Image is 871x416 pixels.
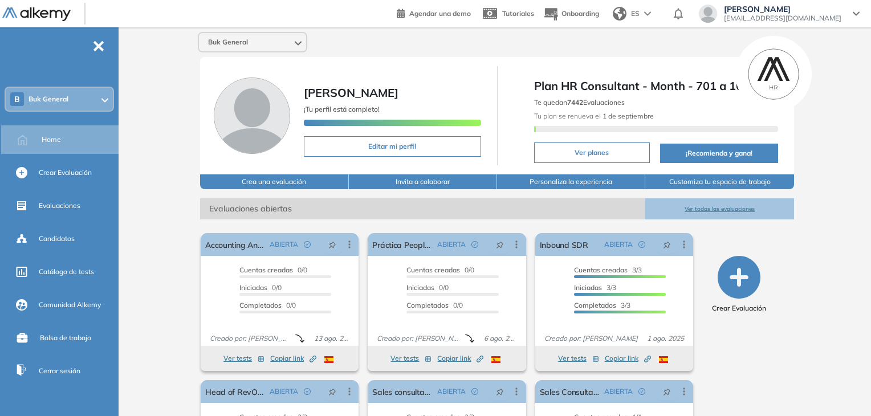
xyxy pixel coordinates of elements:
[349,174,497,189] button: Invita a colaborar
[437,352,483,365] button: Copiar link
[574,266,628,274] span: Cuentas creadas
[372,380,432,403] a: Sales consultant 2
[712,303,766,313] span: Crear Evaluación
[663,240,671,249] span: pushpin
[660,144,778,163] button: ¡Recomienda y gana!
[304,85,398,100] span: [PERSON_NAME]
[471,388,478,395] span: check-circle
[543,2,599,26] button: Onboarding
[324,356,333,363] img: ESP
[205,380,265,403] a: Head of RevOps
[200,198,645,219] span: Evaluaciones abiertas
[320,235,345,254] button: pushpin
[437,353,483,364] span: Copiar link
[663,387,671,396] span: pushpin
[479,333,522,344] span: 6 ago. 2025
[638,241,645,248] span: check-circle
[558,352,599,365] button: Ver tests
[638,388,645,395] span: check-circle
[540,380,600,403] a: Sales Consultant
[574,283,616,292] span: 3/3
[567,98,583,107] b: 7442
[645,198,793,219] button: Ver todas las evaluaciones
[29,95,68,104] span: Buk General
[406,283,449,292] span: 0/0
[239,266,293,274] span: Cuentas creadas
[270,386,298,397] span: ABIERTA
[320,382,345,401] button: pushpin
[310,333,354,344] span: 13 ago. 2025
[605,353,651,364] span: Copiar link
[605,352,651,365] button: Copiar link
[200,174,348,189] button: Crea una evaluación
[214,78,290,154] img: Foto de perfil
[39,366,80,376] span: Cerrar sesión
[2,7,71,22] img: Logo
[304,105,380,113] span: ¡Tu perfil está completo!
[239,301,282,309] span: Completados
[724,14,841,23] span: [EMAIL_ADDRESS][DOMAIN_NAME]
[534,142,650,163] button: Ver planes
[496,240,504,249] span: pushpin
[372,333,465,344] span: Creado por: [PERSON_NAME]
[406,301,449,309] span: Completados
[654,235,679,254] button: pushpin
[406,266,474,274] span: 0/0
[437,386,466,397] span: ABIERTA
[574,283,602,292] span: Iniciadas
[561,9,599,18] span: Onboarding
[409,9,471,18] span: Agendar una demo
[604,239,633,250] span: ABIERTA
[496,387,504,396] span: pushpin
[270,239,298,250] span: ABIERTA
[497,174,645,189] button: Personaliza la experiencia
[372,233,432,256] a: Práctica People Happiness
[406,266,460,274] span: Cuentas creadas
[644,11,651,16] img: arrow
[270,352,316,365] button: Copiar link
[724,5,841,14] span: [PERSON_NAME]
[712,256,766,313] button: Crear Evaluación
[328,240,336,249] span: pushpin
[40,333,91,343] span: Bolsa de trabajo
[239,266,307,274] span: 0/0
[645,174,793,189] button: Customiza tu espacio de trabajo
[604,386,633,397] span: ABIERTA
[205,233,265,256] a: Accounting Analyst
[631,9,640,19] span: ES
[659,356,668,363] img: ESP
[39,300,101,310] span: Comunidad Alkemy
[304,136,481,157] button: Editar mi perfil
[304,388,311,395] span: check-circle
[534,78,778,95] span: Plan HR Consultant - Month - 701 a 1000
[534,112,654,120] span: Tu plan se renueva el
[270,353,316,364] span: Copiar link
[39,168,92,178] span: Crear Evaluación
[613,7,626,21] img: world
[540,333,642,344] span: Creado por: [PERSON_NAME]
[502,9,534,18] span: Tutoriales
[406,283,434,292] span: Iniciadas
[601,112,654,120] b: 1 de septiembre
[239,283,267,292] span: Iniciadas
[487,235,512,254] button: pushpin
[390,352,432,365] button: Ver tests
[642,333,689,344] span: 1 ago. 2025
[39,234,75,244] span: Candidatos
[397,6,471,19] a: Agendar una demo
[14,95,20,104] span: B
[540,233,588,256] a: Inbound SDR
[239,301,296,309] span: 0/0
[574,301,630,309] span: 3/3
[406,301,463,309] span: 0/0
[208,38,248,47] span: Buk General
[223,352,264,365] button: Ver tests
[534,98,625,107] span: Te quedan Evaluaciones
[328,387,336,396] span: pushpin
[471,241,478,248] span: check-circle
[487,382,512,401] button: pushpin
[304,241,311,248] span: check-circle
[39,201,80,211] span: Evaluaciones
[205,333,295,344] span: Creado por: [PERSON_NAME]
[491,356,500,363] img: ESP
